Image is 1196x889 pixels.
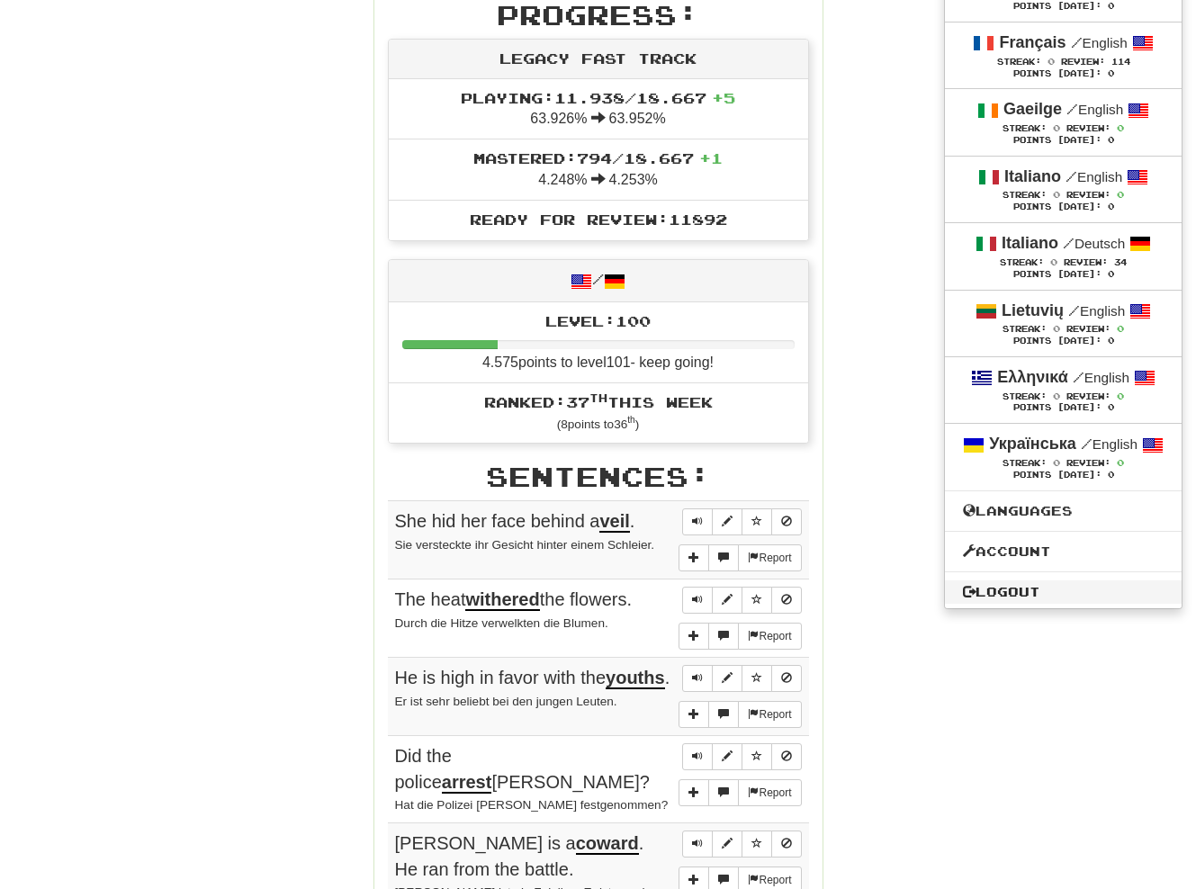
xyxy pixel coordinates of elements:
[395,833,644,879] span: [PERSON_NAME] is a . He ran from the battle.
[473,149,723,166] span: Mastered: 794 / 18.667
[1066,458,1111,468] span: Review:
[1003,391,1047,401] span: Streak:
[389,79,808,140] li: 63.926% 63.952%
[470,211,727,228] span: Ready for Review: 11892
[997,368,1068,386] strong: Ελληνικά
[1053,391,1060,401] span: 0
[742,508,772,535] button: Toggle favorite
[1064,257,1108,267] span: Review:
[771,508,802,535] button: Toggle ignore
[395,746,650,794] span: Did the police [PERSON_NAME]?
[389,139,808,201] li: 4.248% 4.253%
[742,831,772,858] button: Toggle favorite
[963,470,1164,481] div: Points [DATE]: 0
[1063,235,1075,251] span: /
[1066,190,1111,200] span: Review:
[679,623,709,650] button: Add sentence to collection
[395,616,608,630] small: Durch die Hitze verwelkten die Blumen.
[1003,123,1047,133] span: Streak:
[1071,35,1128,50] small: English
[963,68,1164,80] div: Points [DATE]: 0
[1003,458,1047,468] span: Streak:
[945,223,1182,289] a: Italiano /Deutsch Streak: 0 Review: 34 Points [DATE]: 0
[461,89,735,106] span: Playing: 11.938 / 18.667
[945,357,1182,423] a: Ελληνικά /English Streak: 0 Review: 0 Points [DATE]: 0
[606,668,665,689] u: youths
[1002,301,1064,319] strong: Lietuvių
[738,623,801,650] button: Report
[712,831,742,858] button: Edit sentence
[682,831,802,858] div: Sentence controls
[771,587,802,614] button: Toggle ignore
[484,393,713,410] span: Ranked: 37 this week
[599,511,629,533] u: veil
[679,701,709,728] button: Add sentence to collection
[679,779,801,806] div: More sentence controls
[1081,436,1093,452] span: /
[1050,256,1057,267] span: 0
[679,544,709,571] button: Add sentence to collection
[1053,122,1060,133] span: 0
[682,743,802,770] div: Sentence controls
[1003,100,1062,118] strong: Gaeilge
[442,772,492,794] u: arrest
[989,435,1076,453] strong: Українська
[997,57,1041,67] span: Streak:
[1117,323,1124,334] span: 0
[1066,123,1111,133] span: Review:
[1073,369,1084,385] span: /
[395,695,617,708] small: Er ist sehr beliebt bei den jungen Leuten.
[963,336,1164,347] div: Points [DATE]: 0
[395,511,635,533] span: She hid her face behind a .
[945,540,1182,563] a: Account
[771,743,802,770] button: Toggle ignore
[682,831,713,858] button: Play sentence audio
[963,135,1164,147] div: Points [DATE]: 0
[963,269,1164,281] div: Points [DATE]: 0
[945,157,1182,222] a: Italiano /English Streak: 0 Review: 0 Points [DATE]: 0
[738,779,801,806] button: Report
[557,418,640,431] small: ( 8 points to 36 )
[682,587,802,614] div: Sentence controls
[682,665,802,692] div: Sentence controls
[389,260,808,302] div: /
[963,1,1164,13] div: Points [DATE]: 0
[712,665,742,692] button: Edit sentence
[771,831,802,858] button: Toggle ignore
[945,424,1182,489] a: Українська /English Streak: 0 Review: 0 Points [DATE]: 0
[712,89,735,106] span: + 5
[712,743,742,770] button: Edit sentence
[682,508,802,535] div: Sentence controls
[712,587,742,614] button: Edit sentence
[395,668,670,689] span: He is high in favor with the .
[1002,234,1058,252] strong: Italiano
[945,291,1182,356] a: Lietuvių /English Streak: 0 Review: 0 Points [DATE]: 0
[1073,370,1129,385] small: English
[576,833,639,855] u: coward
[1003,190,1047,200] span: Streak:
[1117,189,1124,200] span: 0
[742,587,772,614] button: Toggle favorite
[395,798,669,812] small: Hat die Polizei [PERSON_NAME] festgenommen?
[1061,57,1105,67] span: Review:
[389,302,808,383] li: 4.575 points to level 101 - keep going!
[738,701,801,728] button: Report
[1066,102,1123,117] small: English
[712,508,742,535] button: Edit sentence
[679,623,801,650] div: More sentence controls
[699,149,723,166] span: + 1
[738,544,801,571] button: Report
[679,544,801,571] div: More sentence controls
[1066,101,1078,117] span: /
[395,538,655,552] small: Sie versteckte ihr Gesicht hinter einem Schleier.
[388,462,809,491] h2: Sentences:
[945,580,1182,604] a: Logout
[1053,457,1060,468] span: 0
[1066,169,1122,184] small: English
[1081,436,1138,452] small: English
[682,665,713,692] button: Play sentence audio
[1117,391,1124,401] span: 0
[1068,302,1080,319] span: /
[1063,236,1125,251] small: Deutsch
[1071,34,1083,50] span: /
